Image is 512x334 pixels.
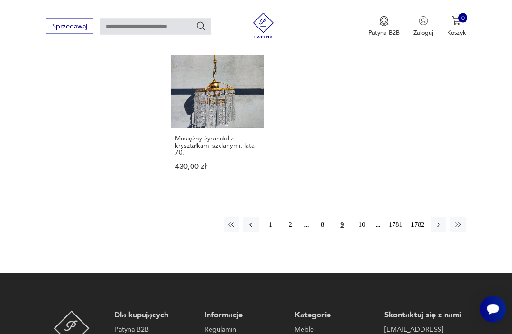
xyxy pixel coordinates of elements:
p: Patyna B2B [368,28,400,37]
button: Sprzedawaj [46,19,93,34]
button: Szukaj [196,21,206,31]
button: Zaloguj [413,16,433,37]
button: 1781 [386,217,404,232]
p: Informacje [204,311,282,321]
img: Ikona koszyka [452,16,461,26]
p: Kategorie [294,311,372,321]
p: Zaloguj [413,28,433,37]
iframe: Smartsupp widget button [480,296,506,323]
button: 9 [335,217,350,232]
img: Ikona medalu [379,16,389,27]
p: Skontaktuj się z nami [384,311,462,321]
a: Sprzedawaj [46,24,93,30]
button: 1782 [409,217,427,232]
div: 0 [458,13,468,23]
a: Ikona medaluPatyna B2B [368,16,400,37]
img: Patyna - sklep z meblami i dekoracjami vintage [247,13,279,38]
button: 1 [263,217,278,232]
button: 8 [315,217,330,232]
button: 2 [283,217,298,232]
button: 10 [354,217,369,232]
p: Koszyk [447,28,466,37]
a: Mosiężny żyrandol z kryształkami szklanymi, lata 70.Mosiężny żyrandol z kryształkami szklanymi, l... [171,36,264,187]
p: 430,00 zł [175,164,260,171]
p: Dla kupujących [114,311,192,321]
button: 0Koszyk [447,16,466,37]
h3: Mosiężny żyrandol z kryształkami szklanymi, lata 70. [175,135,260,157]
button: Patyna B2B [368,16,400,37]
img: Ikonka użytkownika [419,16,428,26]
